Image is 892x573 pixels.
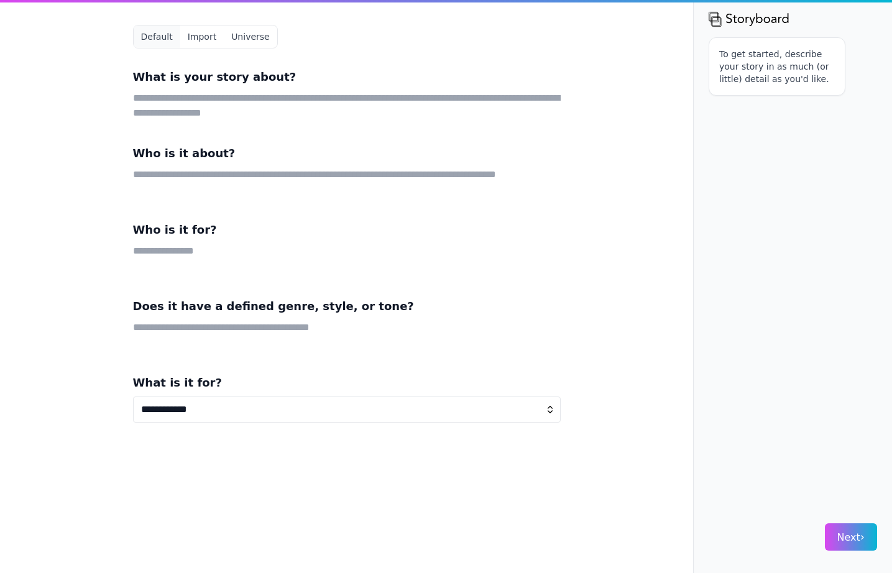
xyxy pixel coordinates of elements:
h3: What is it for? [133,374,561,392]
p: To get started, describe your story in as much (or little) detail as you'd like. [719,48,835,85]
span: Next [837,531,865,543]
button: Next› [825,523,877,551]
h3: What is your story about? [133,68,561,86]
h3: Does it have a defined genre, style, or tone? [133,298,561,315]
button: Universe [224,25,277,48]
h3: Who is it about? [133,145,561,162]
img: storyboard [709,10,789,27]
h3: Who is it for? [133,221,561,239]
button: Default [134,25,180,48]
span: › [860,530,865,543]
button: Import [180,25,224,48]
